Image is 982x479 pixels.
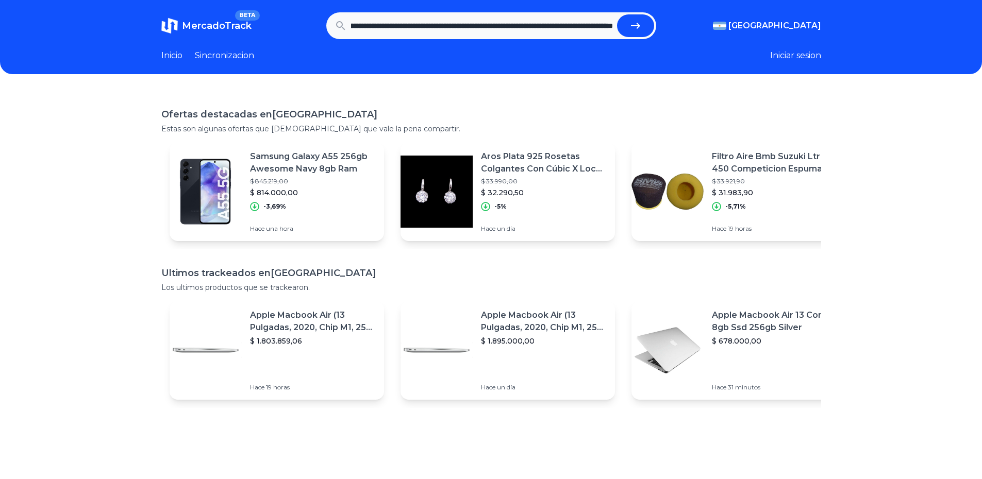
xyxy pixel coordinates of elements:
[401,314,473,386] img: Featured image
[161,18,178,34] img: MercadoTrack
[725,202,746,211] p: -5,71%
[712,187,838,198] p: $ 31.983,90
[481,177,607,185] p: $ 33.990,00
[250,336,376,346] p: $ 1.803.859,06
[712,225,838,233] p: Hace 19 horas
[713,20,821,32] button: [GEOGRAPHIC_DATA]
[494,202,507,211] p: -5%
[250,177,376,185] p: $ 845.219,00
[713,22,726,30] img: Argentina
[170,142,384,241] a: Featured imageSamsung Galaxy A55 256gb Awesome Navy 8gb Ram$ 845.219,00$ 814.000,00-3,69%Hace una...
[161,107,821,122] h1: Ofertas destacadas en [GEOGRAPHIC_DATA]
[263,202,286,211] p: -3,69%
[631,301,846,400] a: Featured imageApple Macbook Air 13 Core I5 8gb Ssd 256gb Silver$ 678.000,00Hace 31 minutos
[161,266,821,280] h1: Ultimos trackeados en [GEOGRAPHIC_DATA]
[401,301,615,400] a: Featured imageApple Macbook Air (13 Pulgadas, 2020, Chip M1, 256 Gb De Ssd, 8 Gb De Ram) - Plata$...
[481,309,607,334] p: Apple Macbook Air (13 Pulgadas, 2020, Chip M1, 256 Gb De Ssd, 8 Gb De Ram) - Plata
[712,309,838,334] p: Apple Macbook Air 13 Core I5 8gb Ssd 256gb Silver
[481,150,607,175] p: Aros Plata 925 Rosetas Colgantes Con Cúbic X Local 50% Off !
[250,187,376,198] p: $ 814.000,00
[161,124,821,134] p: Estas son algunas ofertas que [DEMOGRAPHIC_DATA] que vale la pena compartir.
[481,383,607,391] p: Hace un día
[631,156,704,228] img: Featured image
[481,187,607,198] p: $ 32.290,50
[728,20,821,32] span: [GEOGRAPHIC_DATA]
[161,282,821,293] p: Los ultimos productos que se trackearon.
[712,150,838,175] p: Filtro Aire Bmb Suzuki Ltr 450 Competicion Espuma Lavable
[250,383,376,391] p: Hace 19 horas
[481,225,607,233] p: Hace un día
[401,156,473,228] img: Featured image
[170,301,384,400] a: Featured imageApple Macbook Air (13 Pulgadas, 2020, Chip M1, 256 Gb De Ssd, 8 Gb De Ram) - Plata$...
[195,49,254,62] a: Sincronizacion
[401,142,615,241] a: Featured imageAros Plata 925 Rosetas Colgantes Con Cúbic X Local 50% Off !$ 33.990,00$ 32.290,50-...
[770,49,821,62] button: Iniciar sesion
[631,142,846,241] a: Featured imageFiltro Aire Bmb Suzuki Ltr 450 Competicion Espuma Lavable$ 33.921,90$ 31.983,90-5,7...
[182,20,252,31] span: MercadoTrack
[712,383,838,391] p: Hace 31 minutos
[250,225,376,233] p: Hace una hora
[631,314,704,386] img: Featured image
[161,49,182,62] a: Inicio
[712,177,838,185] p: $ 33.921,90
[170,156,242,228] img: Featured image
[481,336,607,346] p: $ 1.895.000,00
[250,150,376,175] p: Samsung Galaxy A55 256gb Awesome Navy 8gb Ram
[235,10,259,21] span: BETA
[161,18,252,34] a: MercadoTrackBETA
[250,309,376,334] p: Apple Macbook Air (13 Pulgadas, 2020, Chip M1, 256 Gb De Ssd, 8 Gb De Ram) - Plata
[170,314,242,386] img: Featured image
[712,336,838,346] p: $ 678.000,00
